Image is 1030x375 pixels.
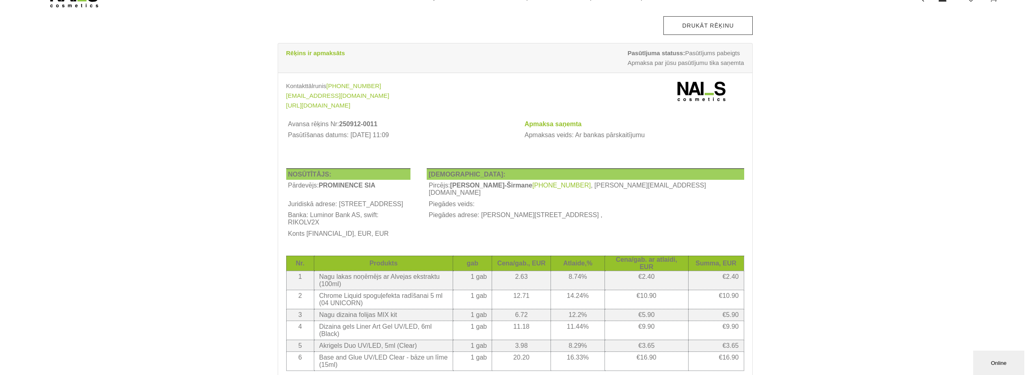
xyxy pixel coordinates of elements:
[286,91,389,101] a: [EMAIL_ADDRESS][DOMAIN_NAME]
[453,351,492,371] td: 1 gab
[492,309,551,321] td: 6.72
[453,321,492,340] td: 1 gab
[286,101,350,110] a: [URL][DOMAIN_NAME]
[551,290,605,309] td: 14.24%
[551,271,605,290] td: 8.74%
[688,309,744,321] td: €5.90
[605,290,688,309] td: €10.90
[973,349,1026,375] iframe: chat widget
[688,256,744,271] th: Summa, EUR
[605,309,688,321] td: €5.90
[688,351,744,371] td: €16.90
[453,290,492,309] td: 1 gab
[453,340,492,351] td: 1 gab
[523,130,744,141] td: Apmaksas veids: Ar bankas pārskaitījumu
[314,321,453,340] td: Dizaina gels Liner Art Gel UV/LED, 6ml (Black)
[339,121,377,127] b: 250912-0011
[492,271,551,290] td: 2.63
[314,340,453,351] td: Akrigels Duo UV/LED, 5ml (Clear)
[551,321,605,340] td: 11.44%
[492,256,551,271] th: Cena/gab., EUR
[492,351,551,371] td: 20.20
[605,351,688,371] td: €16.90
[628,50,685,56] strong: Pasūtījuma statuss:
[492,290,551,309] td: 12.71
[605,271,688,290] td: €2.40
[450,182,532,189] b: [PERSON_NAME]-Širmane
[453,256,492,271] th: gab
[314,309,453,321] td: Nagu dizaina folijas MIX kit
[286,168,411,180] th: NOSŪTĪTĀJS:
[427,198,744,210] td: Piegādes veids:
[688,271,744,290] td: €2.40
[286,256,314,271] th: Nr.
[314,290,453,309] td: Chrome Liquid spoguļefekta radīšanai 5 ml (04 UNICORN)
[286,309,314,321] td: 3
[551,351,605,371] td: 16.33%
[525,121,582,127] strong: Apmaksa saņemta
[286,198,411,210] th: Juridiskā adrese: [STREET_ADDRESS]
[286,50,345,56] strong: Rēķins ir apmaksāts
[605,256,688,271] th: Cena/gab. ar atlaidi, EUR
[628,48,744,68] span: Pasūtījums pabeigts Apmaksa par jūsu pasūtījumu tika saņemta
[605,321,688,340] td: €9.90
[286,180,411,198] td: Pārdevējs:
[314,256,453,271] th: Produkts
[688,321,744,340] td: €9.90
[286,290,314,309] td: 2
[492,321,551,340] td: 11.18
[453,271,492,290] td: 1 gab
[286,271,314,290] td: 1
[286,141,507,152] td: Avansa rēķins izdrukāts: [DATE] 08:09:03
[605,340,688,351] td: €3.65
[286,351,314,371] td: 6
[688,340,744,351] td: €3.65
[286,210,411,228] th: Banka: Luminor Bank AS, swift: RIKOLV2X
[427,180,744,198] td: Pircējs: , [PERSON_NAME][EMAIL_ADDRESS][DOMAIN_NAME]
[688,290,744,309] td: €10.90
[286,81,509,91] div: Kontakttālrunis
[319,182,376,189] b: PROMINENCE SIA
[663,16,752,35] a: Drukāt rēķinu
[286,340,314,351] td: 5
[532,182,591,189] a: [PHONE_NUMBER]
[551,340,605,351] td: 8.29%
[286,119,507,130] th: Avansa rēķins Nr:
[453,309,492,321] td: 1 gab
[314,271,453,290] td: Nagu lakas noņēmējs ar Alvejas ekstraktu (100ml)
[326,81,381,91] a: [PHONE_NUMBER]
[551,256,605,271] th: Atlaide,%
[286,130,507,141] td: Pasūtīšanas datums: [DATE] 11:09
[286,228,411,239] th: Konts [FINANCIAL_ID], EUR, EUR
[427,210,744,228] td: Piegādes adrese: [PERSON_NAME][STREET_ADDRESS] ,
[286,321,314,340] td: 4
[314,351,453,371] td: Base and Glue UV/LED Clear - bāze un līme (15ml)
[492,340,551,351] td: 3.98
[551,309,605,321] td: 12.2%
[427,168,744,180] th: [DEMOGRAPHIC_DATA]:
